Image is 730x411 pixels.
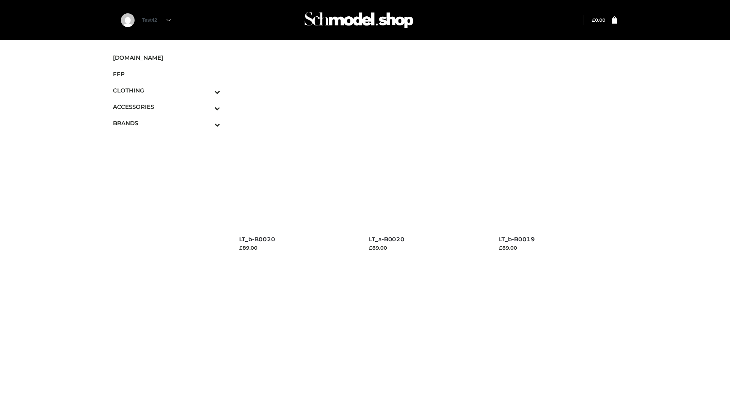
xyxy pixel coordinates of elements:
[239,253,267,259] a: Read more
[113,49,220,66] a: [DOMAIN_NAME]
[113,66,220,82] a: FFP
[369,253,397,259] a: Read more
[592,17,605,23] bdi: 0.00
[499,244,617,252] div: £89.00
[239,244,358,252] div: £89.00
[113,99,220,115] a: ACCESSORIESToggle Submenu
[113,86,220,95] span: CLOTHING
[113,115,220,131] a: BRANDSToggle Submenu
[113,102,220,111] span: ACCESSORIES
[499,253,527,259] a: Read more
[592,17,595,23] span: £
[194,115,220,131] button: Toggle Submenu
[194,82,220,99] button: Toggle Submenu
[592,17,605,23] a: £0.00
[113,119,220,127] span: BRANDS
[194,99,220,115] button: Toggle Submenu
[499,236,535,243] a: LT_b-B0019
[239,236,275,243] a: LT_b-B0020
[113,53,220,62] span: [DOMAIN_NAME]
[113,70,220,78] span: FFP
[369,244,487,252] div: £89.00
[142,17,171,23] a: Test42
[302,5,416,35] img: Schmodel Admin 964
[369,236,405,243] a: LT_a-B0020
[113,82,220,99] a: CLOTHINGToggle Submenu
